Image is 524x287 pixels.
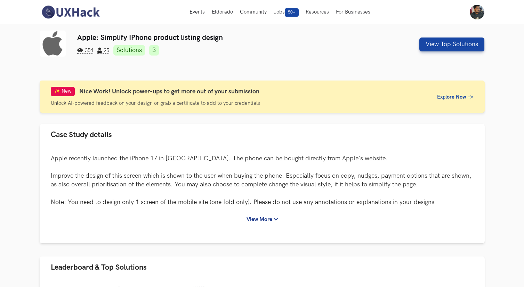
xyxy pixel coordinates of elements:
[40,146,485,243] div: Case Study details
[40,31,66,57] img: Apple logo
[51,154,474,206] p: Apple recently launched the iPhone 17 in [GEOGRAPHIC_DATA]. The phone can be bought directly from...
[77,48,93,54] span: 354
[40,5,102,19] img: UXHack-logo.png
[419,37,484,51] button: View Top Solutions
[285,8,299,17] span: 50+
[51,263,147,272] span: Leaderboard & Top Solutions
[113,45,145,56] a: Solutions
[470,5,484,19] img: Your profile pic
[97,48,109,54] span: 25
[51,100,260,106] span: Unlock AI-powered feedback on your design or grab a certificate to add to your credentials
[437,94,474,100] span: Explore Now →
[240,213,284,226] button: View More
[40,124,485,146] button: Case Study details
[51,87,75,96] span: ✨ New
[40,81,485,113] a: ✨ New Nice Work! Unlock power-ups to get more out of your submissionUnlock AI-powered feedback on...
[77,33,372,42] h3: Apple: Simplify IPhone product listing design
[149,45,159,56] a: 3
[79,88,259,95] span: Nice Work! Unlock power-ups to get more out of your submission
[40,256,485,278] button: Leaderboard & Top Solutions
[51,130,112,140] span: Case Study details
